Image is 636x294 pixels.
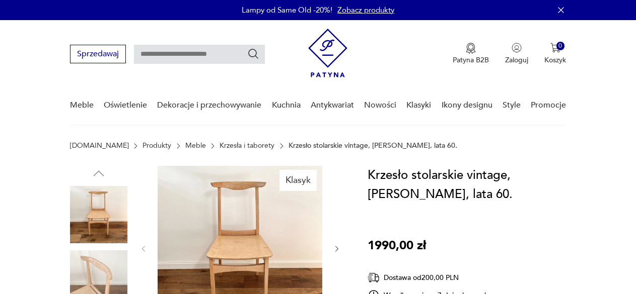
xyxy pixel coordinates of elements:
button: Patyna B2B [453,43,489,65]
a: Ikona medaluPatyna B2B [453,43,489,65]
p: Lampy od Same Old -20%! [242,5,332,15]
div: 0 [556,42,565,50]
button: Zaloguj [505,43,528,65]
img: Ikonka użytkownika [512,43,522,53]
a: Klasyki [406,86,431,125]
a: Meble [70,86,94,125]
a: Dekoracje i przechowywanie [157,86,261,125]
div: Dostawa od 200,00 PLN [368,271,488,284]
a: Produkty [143,142,171,150]
a: Zobacz produkty [337,5,394,15]
a: Meble [185,142,206,150]
p: Patyna B2B [453,55,489,65]
button: Sprzedawaj [70,45,126,63]
div: Klasyk [279,170,317,191]
a: Oświetlenie [104,86,147,125]
img: Ikona medalu [466,43,476,54]
button: 0Koszyk [544,43,566,65]
a: Sprzedawaj [70,51,126,58]
p: 1990,00 zł [368,236,426,255]
a: Nowości [364,86,396,125]
img: Zdjęcie produktu Krzesło stolarskie vintage, Janusz Różański, lata 60. [70,186,127,243]
a: Ikony designu [442,86,492,125]
button: Szukaj [247,48,259,60]
a: Kuchnia [272,86,301,125]
img: Ikona dostawy [368,271,380,284]
a: Krzesła i taborety [220,142,274,150]
a: Style [503,86,521,125]
p: Koszyk [544,55,566,65]
h1: Krzesło stolarskie vintage, [PERSON_NAME], lata 60. [368,166,566,204]
a: Promocje [531,86,566,125]
a: Antykwariat [311,86,354,125]
a: [DOMAIN_NAME] [70,142,129,150]
img: Ikona koszyka [550,43,560,53]
img: Patyna - sklep z meblami i dekoracjami vintage [308,29,347,77]
p: Krzesło stolarskie vintage, [PERSON_NAME], lata 60. [289,142,457,150]
p: Zaloguj [505,55,528,65]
